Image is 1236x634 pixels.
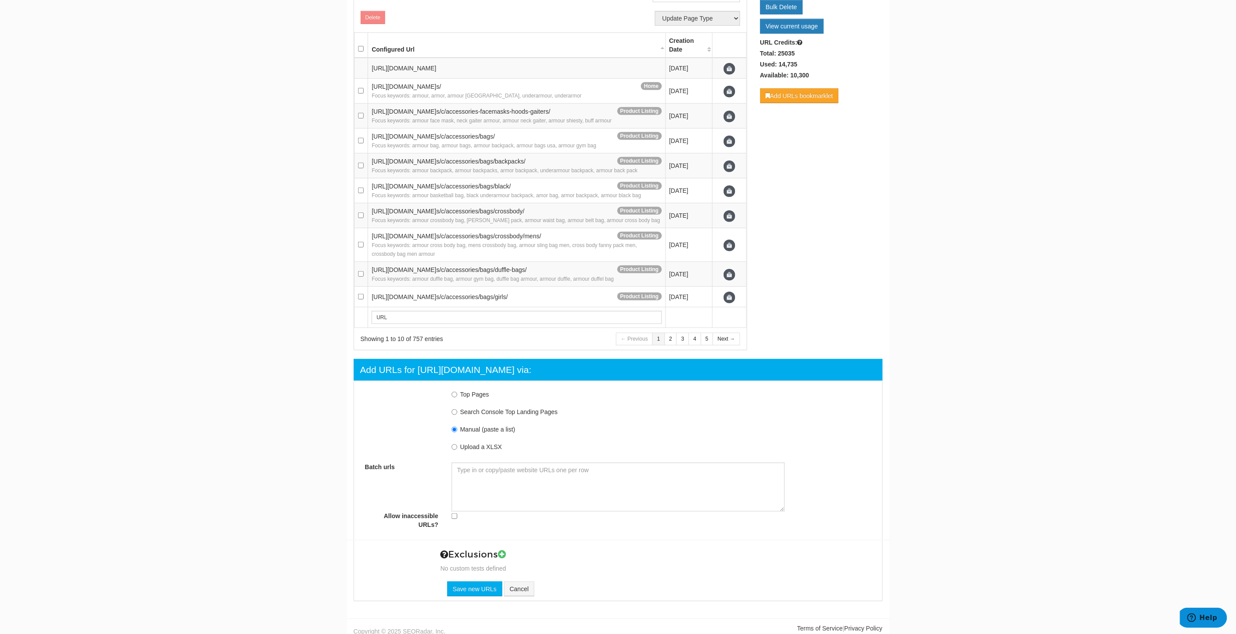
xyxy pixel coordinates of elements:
span: [URL][DOMAIN_NAME] [372,233,436,240]
span: [URL][DOMAIN_NAME] [372,133,436,140]
input: Search [372,311,662,324]
span: [URL][DOMAIN_NAME] [372,266,436,273]
input: Upload a XLSX [452,444,457,450]
div: Showing 1 to 10 of 757 entries [361,334,540,343]
th: Creation Date: activate to sort column ascending [665,33,712,58]
input: Save new URLs [447,582,502,596]
span: Update URL [724,111,735,122]
span: [URL][DOMAIN_NAME] [372,158,436,165]
a: Privacy Policy [844,625,882,632]
span: Product Listing [617,132,662,140]
div: | [618,624,889,633]
button: Delete [361,11,386,24]
label: Allow inaccessible URLs? [359,512,445,529]
td: [DATE] [665,203,712,228]
th: Configured Url: activate to sort column descending [368,33,665,58]
span: Update URL [724,63,735,75]
span: Update URL [724,269,735,281]
small: Focus keywords: armour cross body bag, mens crossbody bag, armour sling bag men, cross body fanny... [372,242,637,257]
a: 4 [689,333,701,345]
span: [URL][DOMAIN_NAME] [372,183,436,190]
span: ens/ [529,233,541,240]
div: Add URLs for [URL][DOMAIN_NAME] via: [360,363,532,376]
a: Add New Custom Test [498,549,506,560]
td: [DATE] [665,228,712,262]
input: Search Console Top Landing Pages [452,409,457,415]
span: Update URL [724,292,735,303]
label: Search Console Top Landing Pages [460,408,558,415]
span: Product Listing [617,293,662,300]
span: s/c/accessories/bags/crossbody/m [436,233,529,240]
span: [URL][DOMAIN_NAME] [372,83,436,90]
a: 3 [676,333,689,345]
span: [URL][DOMAIN_NAME] [372,65,436,72]
span: Product Listing [617,182,662,190]
a: 1 [652,333,665,345]
a: Cancel [504,582,535,596]
label: Batch urls [359,463,445,471]
a: Terms of Service [797,625,843,632]
label: Top Pages [460,391,489,398]
td: [DATE] [665,178,712,203]
span: s/c/accessories/bags/girls/ [436,293,508,300]
span: s/c/accessories/bags/ [436,133,495,140]
span: Home [641,82,662,90]
span: Update URL [724,240,735,251]
span: s/c/accessories/bags/duffle-bags [436,266,525,273]
span: Product Listing [617,232,662,240]
span: s/c/accessories/bags/black/ [436,183,511,190]
span: s/c/accessories/bags/crossbody/ [436,208,525,215]
a: 5 [701,333,714,345]
span: Product Listing [617,207,662,215]
span: [URL][DOMAIN_NAME] [372,108,436,115]
small: Focus keywords: armour backpack, armour backpacks, armor backpack, underarmour backpack, armour b... [372,167,637,174]
span: [URL][DOMAIN_NAME] [372,293,436,300]
span: Update URL [724,185,735,197]
input: Manual (paste a list) [452,427,457,432]
span: Product Listing [617,107,662,115]
span: No custom tests defined [441,565,506,572]
label: Manual (paste a list) [460,426,515,433]
label: Available: 10,300 [760,71,809,80]
iframe: Opens a widget where you can find more information [1180,608,1227,630]
td: [DATE] [665,287,712,307]
a: View current usage [760,19,824,34]
small: Focus keywords: armour bag, armour bags, armour backpack, armour bags usa, armour gym bag [372,143,596,149]
a: ← Previous [616,333,653,345]
a: Add URLs bookmarklet [760,88,839,103]
td: [DATE] [665,79,712,104]
label: Used: 14,735 [760,60,798,69]
input: Top Pages [452,392,457,397]
small: Focus keywords: armour, armor, armour [GEOGRAPHIC_DATA], underarmour, underarmor [372,93,581,99]
td: [DATE] [665,129,712,153]
span: s/c/accessories-facemasks-hoods- [436,108,530,115]
label: Upload a XLSX [460,443,502,450]
a: Next → [713,333,740,345]
span: Update URL [724,160,735,172]
td: [DATE] [665,58,712,79]
small: Focus keywords: armour face mask, neck gaiter armour, armour neck gaiter, armour shiesty, buff ar... [372,118,612,124]
span: Product Listing [617,265,662,273]
span: / [525,266,527,273]
small: Focus keywords: armour duffle bag, armour gym bag, duffle bag armour, armour duffle, armour duffe... [372,276,614,282]
h3: Exclusions [441,550,884,560]
span: Product Listing [617,157,662,165]
span: Update URL [724,136,735,147]
span: Update URL [724,86,735,98]
label: URL Credits: [760,38,803,47]
small: Focus keywords: armour basketball bag, black underarmour backpack, amor bag, armor backpack, armo... [372,192,641,199]
td: [DATE] [665,153,712,178]
span: Update URL [724,210,735,222]
td: [DATE] [665,104,712,129]
a: 2 [665,333,677,345]
span: [URL][DOMAIN_NAME] [372,208,436,215]
small: Focus keywords: armour crossbody bag, [PERSON_NAME] pack, armour waist bag, armour belt bag, armo... [372,217,660,223]
td: [DATE] [665,262,712,287]
label: Total: 25035 [760,49,795,58]
span: s/ [436,83,441,90]
span: s/c/accessories/bags/backpacks/ [436,158,526,165]
span: gaiters/ [530,108,550,115]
